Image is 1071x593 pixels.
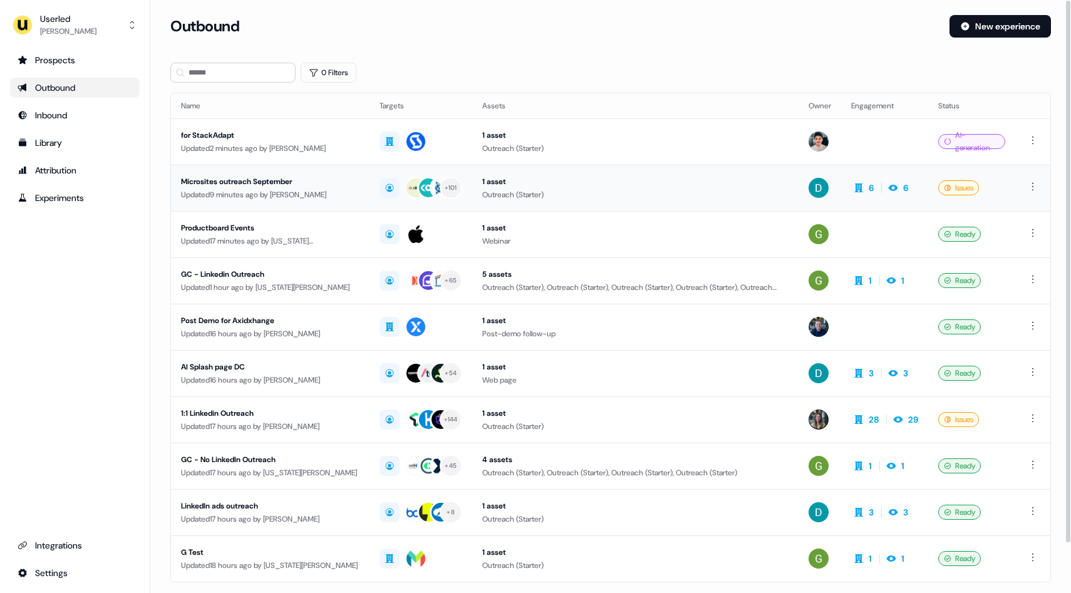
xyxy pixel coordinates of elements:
[10,563,140,583] a: Go to integrations
[869,552,872,565] div: 1
[181,500,360,512] div: LinkedIn ads outreach
[181,420,360,433] div: Updated 17 hours ago by [PERSON_NAME]
[181,453,360,466] div: GC - No LinkedIn Outreach
[809,549,829,569] img: Georgia
[170,17,239,36] h3: Outbound
[482,546,789,559] div: 1 asset
[445,368,457,379] div: + 54
[903,182,908,194] div: 6
[482,235,789,247] div: Webinar
[809,502,829,522] img: David
[869,182,874,194] div: 6
[10,133,140,153] a: Go to templates
[181,361,360,373] div: AI Splash page DC
[482,361,789,373] div: 1 asset
[370,93,472,118] th: Targets
[181,222,360,234] div: Productboard Events
[181,327,360,340] div: Updated 16 hours ago by [PERSON_NAME]
[901,274,904,287] div: 1
[809,456,829,476] img: Georgia
[938,273,981,288] div: Ready
[938,134,1005,149] div: AI-generation
[181,129,360,142] div: for StackAdapt
[938,366,981,381] div: Ready
[445,275,457,286] div: + 65
[181,559,360,572] div: Updated 18 hours ago by [US_STATE][PERSON_NAME]
[799,93,841,118] th: Owner
[18,81,132,94] div: Outbound
[18,567,132,579] div: Settings
[938,505,981,520] div: Ready
[18,109,132,121] div: Inbound
[482,129,789,142] div: 1 asset
[181,314,360,327] div: Post Demo for Axidxhange
[482,222,789,234] div: 1 asset
[482,513,789,525] div: Outreach (Starter)
[809,317,829,337] img: James
[18,54,132,66] div: Prospects
[181,235,360,247] div: Updated 17 minutes ago by [US_STATE][PERSON_NAME]
[938,412,979,427] div: Issues
[482,374,789,386] div: Web page
[181,188,360,201] div: Updated 9 minutes ago by [PERSON_NAME]
[482,327,789,340] div: Post-demo follow-up
[181,142,360,155] div: Updated 2 minutes ago by [PERSON_NAME]
[18,192,132,204] div: Experiments
[40,13,96,25] div: Userled
[482,175,789,188] div: 1 asset
[809,363,829,383] img: David
[938,551,981,566] div: Ready
[18,137,132,149] div: Library
[10,10,140,40] button: Userled[PERSON_NAME]
[901,460,904,472] div: 1
[10,160,140,180] a: Go to attribution
[181,513,360,525] div: Updated 17 hours ago by [PERSON_NAME]
[181,175,360,188] div: Microsites outreach September
[869,506,874,518] div: 3
[869,367,874,379] div: 3
[447,507,455,518] div: + 8
[10,50,140,70] a: Go to prospects
[301,63,356,83] button: 0 Filters
[472,93,799,118] th: Assets
[482,559,789,572] div: Outreach (Starter)
[181,407,360,420] div: 1:1 Linkedin Outreach
[181,281,360,294] div: Updated 1 hour ago by [US_STATE][PERSON_NAME]
[482,453,789,466] div: 4 assets
[938,180,979,195] div: Issues
[18,539,132,552] div: Integrations
[938,319,981,334] div: Ready
[903,367,908,379] div: 3
[809,224,829,244] img: Georgia
[444,414,458,425] div: + 144
[10,535,140,555] a: Go to integrations
[482,142,789,155] div: Outreach (Starter)
[869,460,872,472] div: 1
[809,271,829,291] img: Georgia
[482,420,789,433] div: Outreach (Starter)
[181,374,360,386] div: Updated 16 hours ago by [PERSON_NAME]
[482,314,789,327] div: 1 asset
[903,506,908,518] div: 3
[482,407,789,420] div: 1 asset
[10,78,140,98] a: Go to outbound experience
[482,188,789,201] div: Outreach (Starter)
[938,227,981,242] div: Ready
[901,552,904,565] div: 1
[482,268,789,281] div: 5 assets
[445,182,457,193] div: + 101
[181,467,360,479] div: Updated 17 hours ago by [US_STATE][PERSON_NAME]
[809,178,829,198] img: David
[445,460,457,472] div: + 45
[10,188,140,208] a: Go to experiments
[928,93,1015,118] th: Status
[18,164,132,177] div: Attribution
[171,93,370,118] th: Name
[869,274,872,287] div: 1
[908,413,918,426] div: 29
[809,410,829,430] img: Charlotte
[482,500,789,512] div: 1 asset
[869,413,879,426] div: 28
[10,105,140,125] a: Go to Inbound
